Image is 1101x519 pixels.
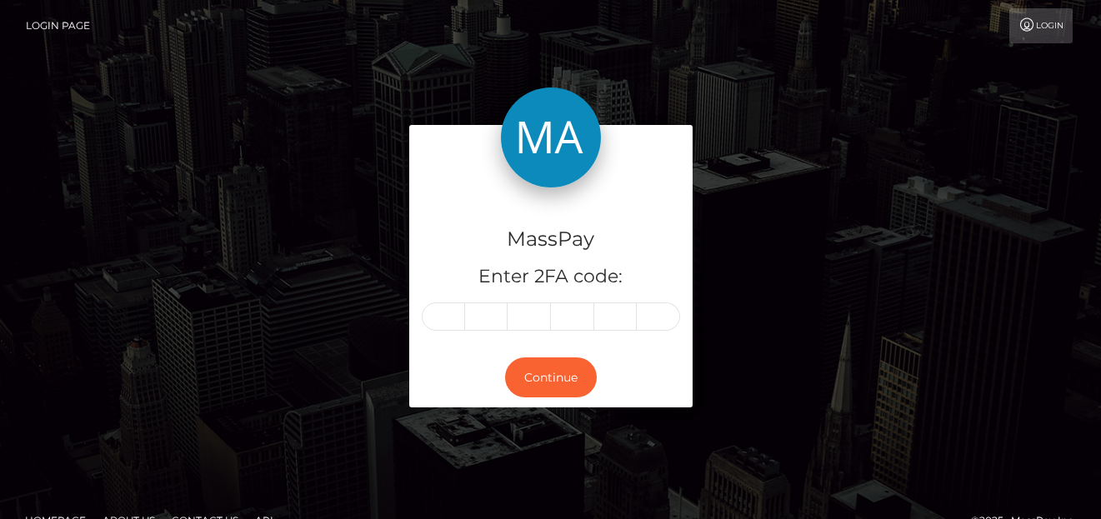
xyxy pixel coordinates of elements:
h4: MassPay [422,225,680,254]
a: Login Page [26,8,90,43]
img: MassPay [501,87,601,187]
h5: Enter 2FA code: [422,264,680,290]
button: Continue [505,357,597,398]
a: Login [1009,8,1073,43]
